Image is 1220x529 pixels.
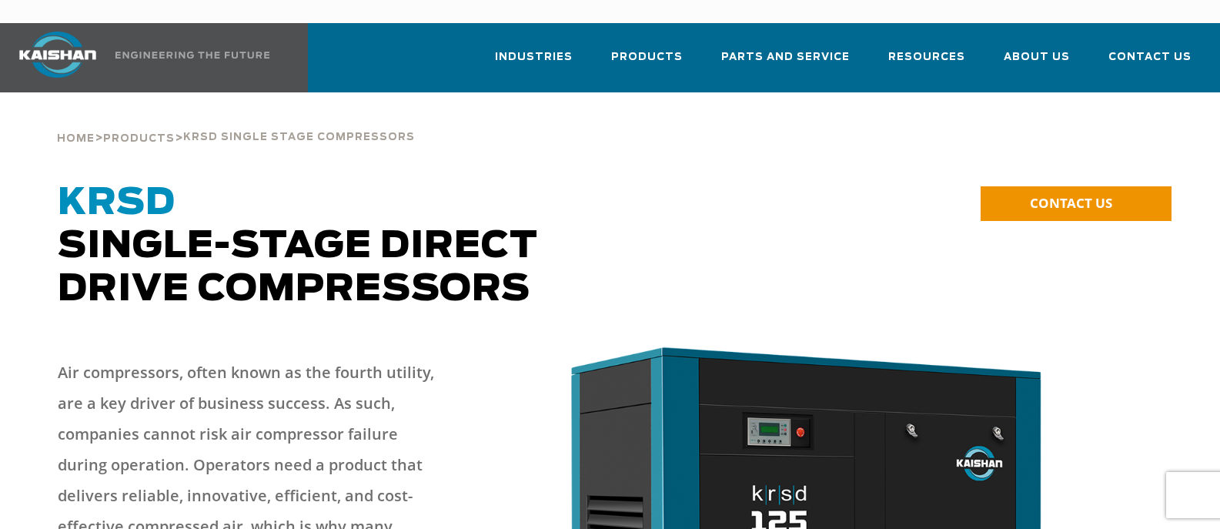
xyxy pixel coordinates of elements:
img: Engineering the future [115,52,269,59]
span: Single-Stage Direct Drive Compressors [58,185,538,308]
span: CONTACT US [1030,194,1112,212]
span: krsd single stage compressors [183,132,415,142]
a: Products [611,37,683,89]
a: Parts and Service [721,37,850,89]
a: Products [103,131,175,145]
span: Home [57,134,95,144]
span: Contact Us [1108,49,1192,66]
a: About Us [1004,37,1070,89]
span: Products [103,134,175,144]
span: Industries [495,49,573,66]
a: CONTACT US [981,186,1172,221]
a: Resources [888,37,965,89]
span: Products [611,49,683,66]
a: Industries [495,37,573,89]
a: Contact Us [1108,37,1192,89]
span: Resources [888,49,965,66]
a: Home [57,131,95,145]
span: Parts and Service [721,49,850,66]
span: About Us [1004,49,1070,66]
span: KRSD [58,185,175,222]
div: > > [57,92,415,151]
